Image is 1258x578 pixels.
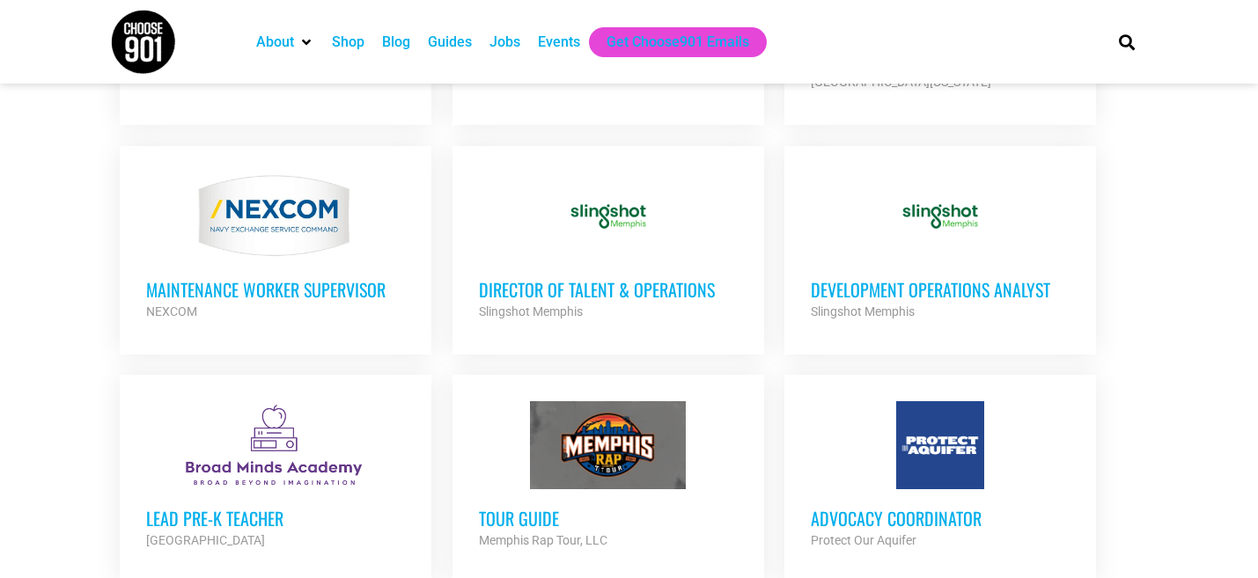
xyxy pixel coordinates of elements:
strong: Slingshot Memphis [479,304,583,318]
strong: [GEOGRAPHIC_DATA] [146,533,265,547]
a: Lead Pre-K Teacher [GEOGRAPHIC_DATA] [120,375,431,577]
a: Director of Talent & Operations Slingshot Memphis [452,146,764,348]
h3: MAINTENANCE WORKER SUPERVISOR [146,278,405,301]
nav: Main nav [247,27,1089,57]
strong: Slingshot Memphis [811,304,915,318]
a: Jobs [489,32,520,53]
strong: Protect Our Aquifer [811,533,916,547]
h3: Tour Guide [479,507,738,530]
a: Events [538,32,580,53]
a: Advocacy Coordinator Protect Our Aquifer [784,375,1096,577]
div: Search [1112,27,1141,56]
a: Shop [332,32,364,53]
a: About [256,32,294,53]
a: Development Operations Analyst Slingshot Memphis [784,146,1096,348]
a: Guides [428,32,472,53]
a: Get Choose901 Emails [607,32,749,53]
a: MAINTENANCE WORKER SUPERVISOR NEXCOM [120,146,431,348]
strong: [GEOGRAPHIC_DATA][US_STATE] [811,75,991,89]
div: About [247,27,323,57]
a: Tour Guide Memphis Rap Tour, LLC [452,375,764,577]
h3: Director of Talent & Operations [479,278,738,301]
strong: NEXCOM [146,304,197,318]
h3: Development Operations Analyst [811,278,1070,301]
h3: Advocacy Coordinator [811,507,1070,530]
a: Blog [382,32,410,53]
strong: Memphis Rap Tour, LLC [479,533,607,547]
h3: Lead Pre-K Teacher [146,507,405,530]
